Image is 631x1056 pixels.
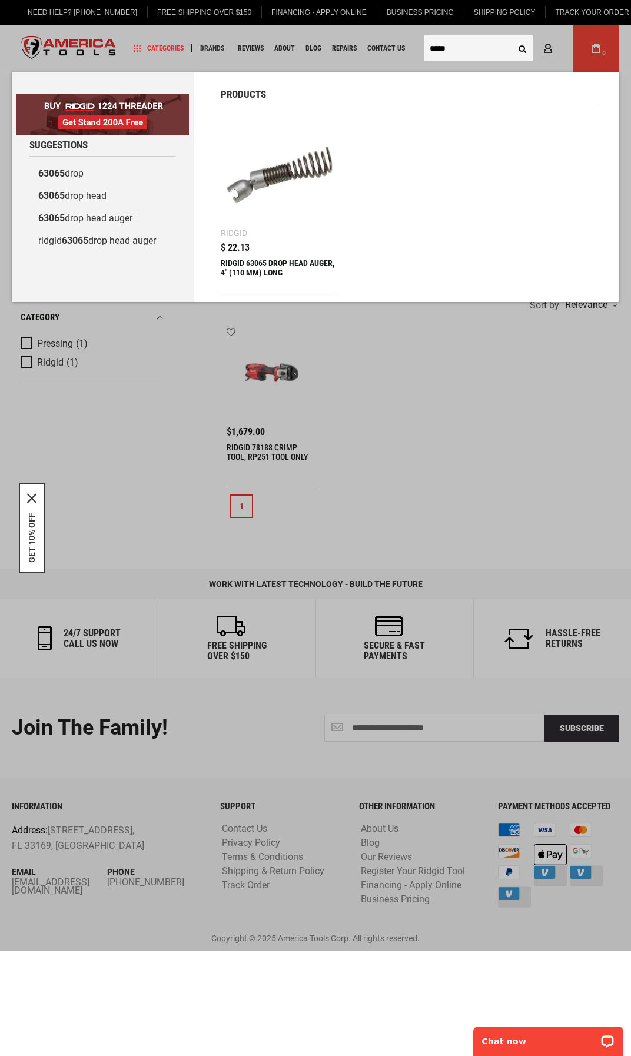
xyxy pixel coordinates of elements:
[466,1019,631,1056] iframe: LiveChat chat widget
[29,185,176,207] a: 63065drop head
[38,190,65,201] b: 63065
[221,229,247,237] div: Ridgid
[200,45,224,52] span: Brands
[27,494,36,503] svg: close icon
[27,513,36,563] button: GET 10% OFF
[62,235,88,246] b: 63065
[221,116,339,293] a: RIDGID 63065 DROP HEAD AUGER, 4 Ridgid $ 22.13 RIDGID 63065 DROP HEAD AUGER, 4" (110 MM) LONG
[16,94,189,135] img: BOGO: Buy RIDGID® 1224 Threader, Get Stand 200A Free!
[38,212,65,224] b: 63065
[134,44,184,52] span: Categories
[221,89,266,99] span: Products
[27,494,36,503] button: Close
[227,122,333,228] img: RIDGID 63065 DROP HEAD AUGER, 4
[221,258,339,287] div: RIDGID 63065 DROP HEAD AUGER, 4
[29,207,176,230] a: 63065drop head auger
[29,140,88,150] span: Suggestions
[221,243,250,253] span: $ 22.13
[128,41,189,57] a: Categories
[38,168,65,179] b: 63065
[195,41,230,57] a: Brands
[511,37,533,59] button: Search
[29,230,176,252] a: ridgid63065drop head auger
[29,162,176,185] a: 63065drop
[16,94,189,103] a: BOGO: Buy RIDGID® 1224 Threader, Get Stand 200A Free!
